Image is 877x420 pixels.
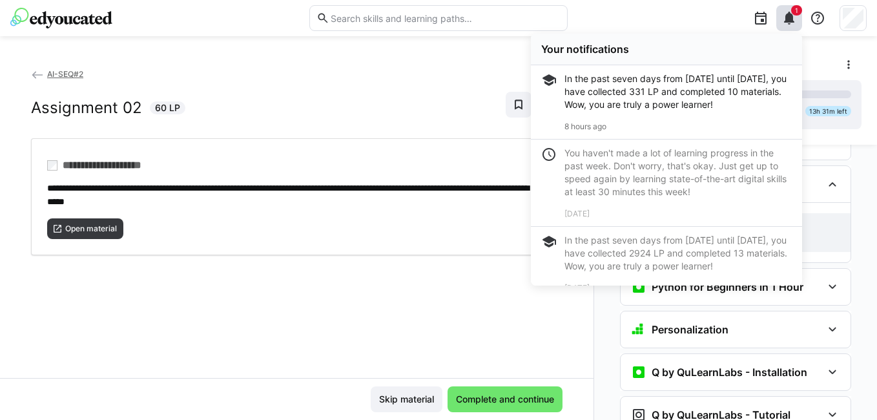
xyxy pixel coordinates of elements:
div: 13h 31m left [805,106,851,116]
button: Skip material [371,386,442,412]
span: Complete and continue [454,393,556,406]
button: Open material [47,218,123,239]
h3: Personalization [652,323,728,336]
span: Skip material [377,393,436,406]
a: AI-SEQ#2 [31,69,83,79]
button: Complete and continue [448,386,562,412]
span: 60 LP [155,101,180,114]
div: In the past seven days from [DATE] until [DATE], you have collected 2924 LP and completed 13 mate... [564,234,792,273]
span: AI-SEQ#2 [47,69,83,79]
h3: Q by QuLearnLabs - Installation [652,366,807,379]
div: You haven't made a lot of learning progress in the past week. Don't worry, that's okay. Just get ... [564,147,792,198]
span: 8 hours ago [564,121,606,131]
div: In the past seven days from [DATE] until [DATE], you have collected 331 LP and completed 10 mater... [564,72,792,111]
div: Your notifications [541,43,792,56]
input: Search skills and learning paths… [329,12,561,24]
h2: Assignment 02 [31,98,142,118]
h3: Python for Beginners in 1 Hour [652,280,803,293]
span: [DATE] [564,283,590,293]
span: [DATE] [564,209,590,218]
span: Open material [64,224,118,234]
span: 1 [795,6,798,14]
